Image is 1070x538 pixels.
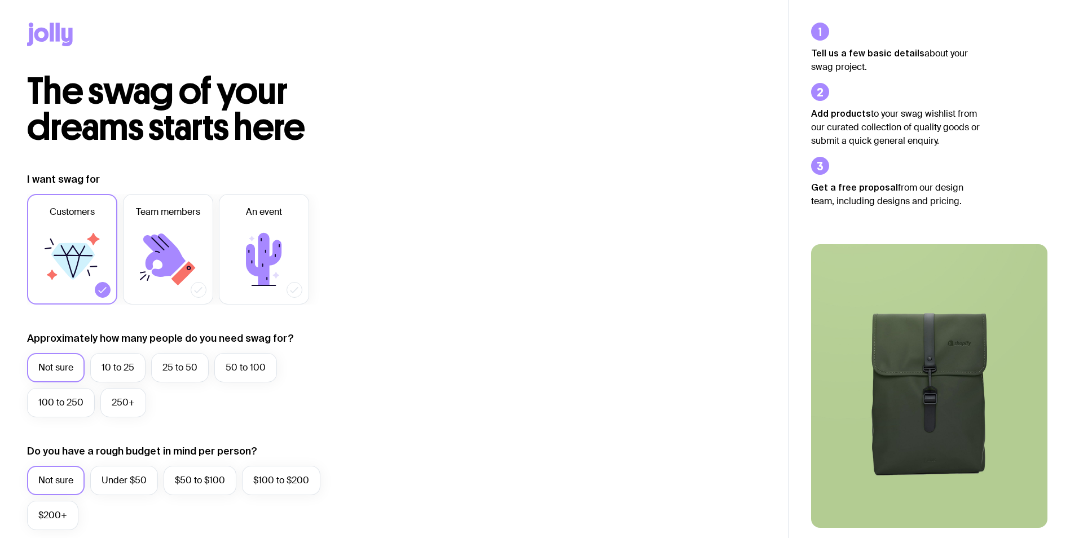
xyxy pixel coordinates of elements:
[50,205,95,219] span: Customers
[811,108,871,118] strong: Add products
[100,388,146,417] label: 250+
[811,107,980,148] p: to your swag wishlist from our curated collection of quality goods or submit a quick general enqu...
[151,353,209,382] label: 25 to 50
[90,466,158,495] label: Under $50
[811,46,980,74] p: about your swag project.
[214,353,277,382] label: 50 to 100
[811,48,924,58] strong: Tell us a few basic details
[27,501,78,530] label: $200+
[90,353,146,382] label: 10 to 25
[27,353,85,382] label: Not sure
[27,332,294,345] label: Approximately how many people do you need swag for?
[27,466,85,495] label: Not sure
[164,466,236,495] label: $50 to $100
[27,444,257,458] label: Do you have a rough budget in mind per person?
[27,173,100,186] label: I want swag for
[242,466,320,495] label: $100 to $200
[27,388,95,417] label: 100 to 250
[136,205,200,219] span: Team members
[811,180,980,208] p: from our design team, including designs and pricing.
[27,69,305,149] span: The swag of your dreams starts here
[246,205,282,219] span: An event
[811,182,898,192] strong: Get a free proposal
